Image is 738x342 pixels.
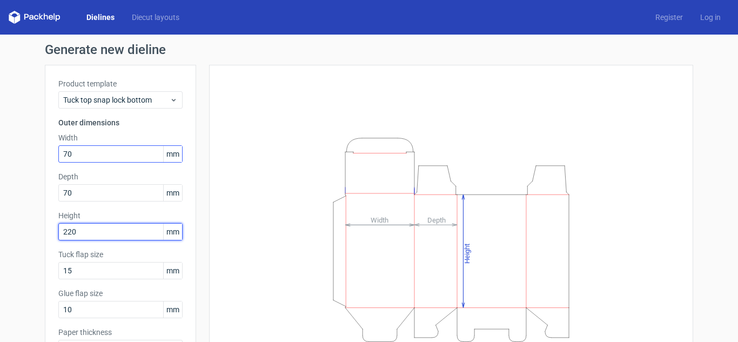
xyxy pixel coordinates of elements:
[647,12,692,23] a: Register
[163,185,182,201] span: mm
[163,301,182,318] span: mm
[163,224,182,240] span: mm
[58,288,183,299] label: Glue flap size
[371,216,388,224] tspan: Width
[78,12,123,23] a: Dielines
[58,171,183,182] label: Depth
[58,117,183,128] h3: Outer dimensions
[58,132,183,143] label: Width
[163,263,182,279] span: mm
[58,210,183,221] label: Height
[45,43,693,56] h1: Generate new dieline
[63,95,170,105] span: Tuck top snap lock bottom
[463,243,471,263] tspan: Height
[163,146,182,162] span: mm
[123,12,188,23] a: Diecut layouts
[58,249,183,260] label: Tuck flap size
[692,12,729,23] a: Log in
[427,216,446,224] tspan: Depth
[58,327,183,338] label: Paper thickness
[58,78,183,89] label: Product template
